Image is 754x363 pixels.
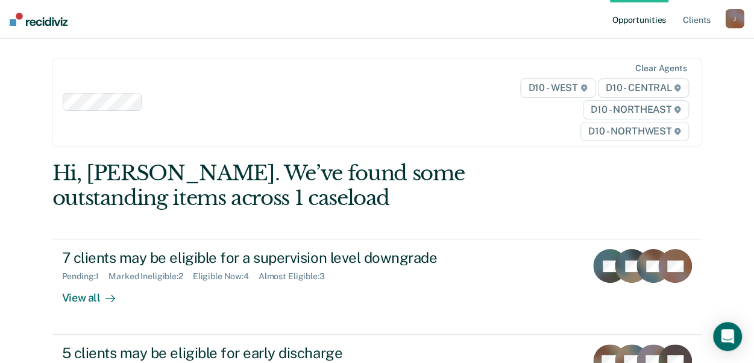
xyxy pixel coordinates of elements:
[62,249,485,267] div: 7 clients may be eligible for a supervision level downgrade
[108,271,192,282] div: Marked Ineligible : 2
[713,322,742,351] div: Open Intercom Messenger
[520,78,595,98] span: D10 - WEST
[598,78,690,98] span: D10 - CENTRAL
[583,100,689,119] span: D10 - NORTHEAST
[10,13,68,26] img: Recidiviz
[259,271,335,282] div: Almost Eligible : 3
[62,282,130,305] div: View all
[62,344,485,362] div: 5 clients may be eligible for early discharge
[635,63,686,74] div: Clear agents
[193,271,259,282] div: Eligible Now : 4
[580,122,689,141] span: D10 - NORTHWEST
[725,9,744,28] button: J
[62,271,109,282] div: Pending : 1
[52,239,702,334] a: 7 clients may be eligible for a supervision level downgradePending:1Marked Ineligible:2Eligible N...
[52,161,572,210] div: Hi, [PERSON_NAME]. We’ve found some outstanding items across 1 caseload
